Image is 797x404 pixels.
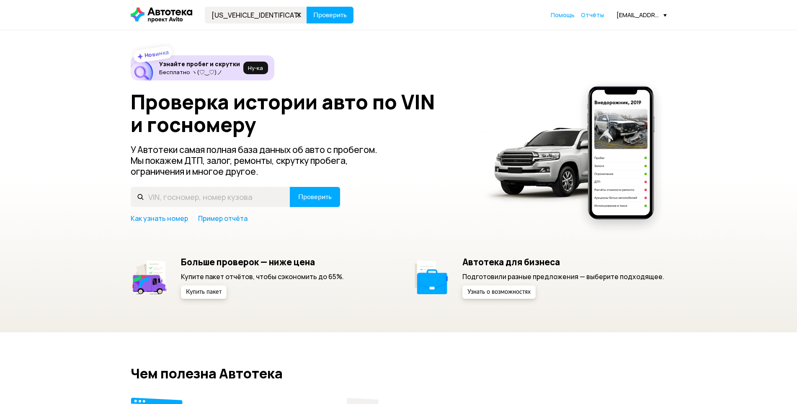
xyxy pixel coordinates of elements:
[198,214,248,223] a: Пример отчёта
[616,11,667,19] div: [EMAIL_ADDRESS][DOMAIN_NAME]
[462,272,664,281] p: Подготовили разные предложения — выберите подходящее.
[159,69,240,75] p: Бесплатно ヽ(♡‿♡)ノ
[131,144,391,177] p: У Автотеки самая полная база данных об авто с пробегом. Мы покажем ДТП, залог, ремонты, скрутку п...
[551,11,575,19] a: Помощь
[290,187,340,207] button: Проверить
[307,7,353,23] button: Проверить
[131,366,667,381] h2: Чем полезна Автотека
[462,256,664,267] h5: Автотека для бизнеса
[205,7,307,23] input: VIN, госномер, номер кузова
[467,289,531,295] span: Узнать о возможностях
[181,285,227,299] button: Купить пакет
[144,48,169,59] strong: Новинка
[462,285,536,299] button: Узнать о возможностях
[131,91,471,136] h1: Проверка истории авто по VIN и госномеру
[181,272,344,281] p: Купите пакет отчётов, чтобы сэкономить до 65%.
[248,65,263,71] span: Ну‑ка
[581,11,604,19] a: Отчёты
[186,289,222,295] span: Купить пакет
[313,12,347,18] span: Проверить
[131,187,290,207] input: VIN, госномер, номер кузова
[298,194,332,200] span: Проверить
[159,60,240,68] h6: Узнайте пробег и скрутки
[181,256,344,267] h5: Больше проверок — ниже цена
[131,214,188,223] a: Как узнать номер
